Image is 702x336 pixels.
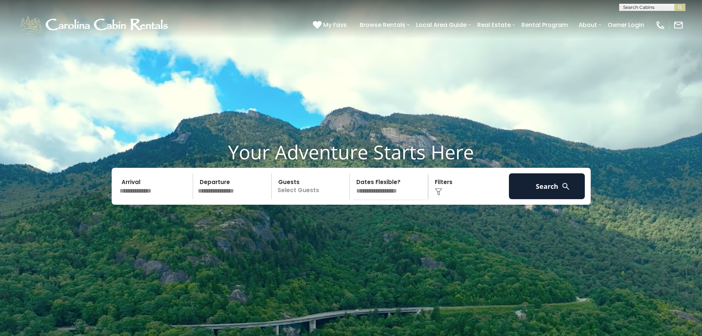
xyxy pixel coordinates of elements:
button: Search [509,173,585,199]
img: filter--v1.png [435,188,442,195]
img: search-regular-white.png [561,182,570,191]
img: White-1-1-2.png [18,14,171,36]
a: My Favs [313,20,349,30]
a: Owner Login [604,18,648,31]
p: Select Guests [274,173,350,199]
a: Local Area Guide [412,18,470,31]
a: Browse Rentals [356,18,409,31]
img: mail-regular-white.png [673,20,684,30]
a: About [575,18,601,31]
a: Rental Program [518,18,572,31]
img: phone-regular-white.png [655,20,666,30]
h1: Your Adventure Starts Here [6,141,696,163]
span: My Favs [323,20,347,30]
a: Real Estate [474,18,514,31]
